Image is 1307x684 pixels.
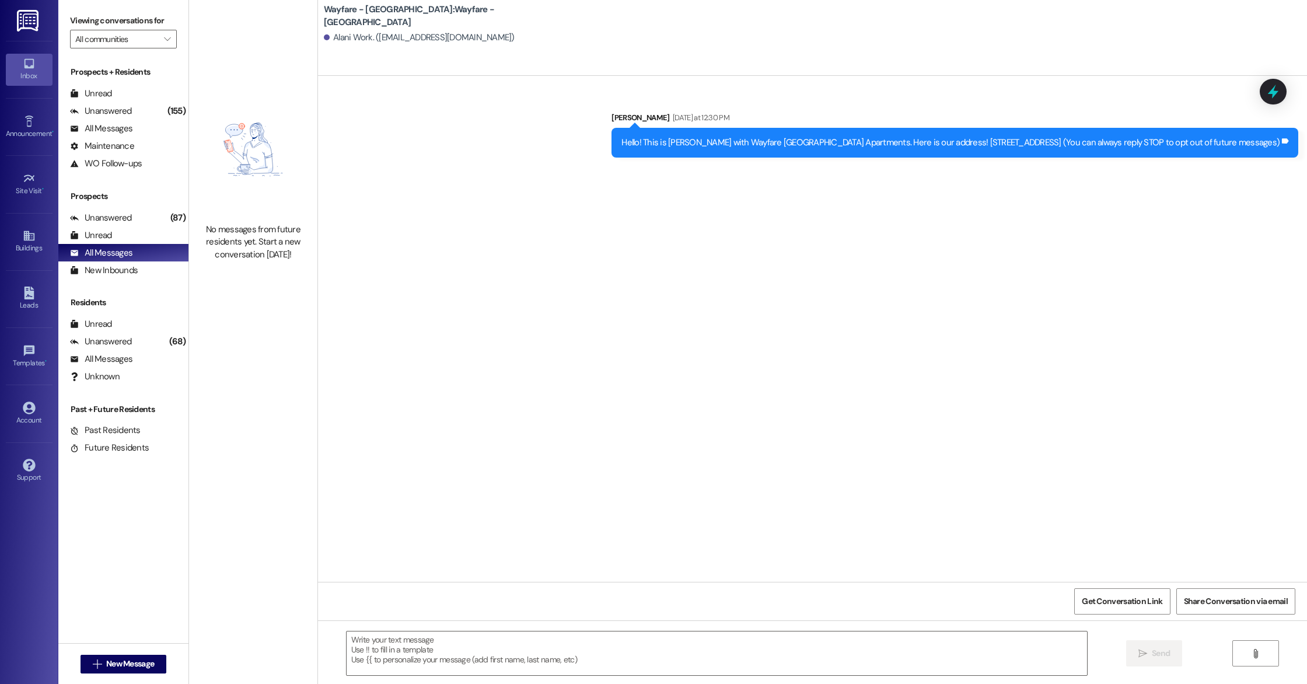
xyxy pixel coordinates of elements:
a: Templates • [6,341,53,372]
div: Future Residents [70,442,149,454]
div: Maintenance [70,140,134,152]
div: (68) [166,333,188,351]
div: Past Residents [70,424,141,437]
a: Account [6,398,53,430]
a: Buildings [6,226,53,257]
div: [DATE] at 12:30 PM [670,111,729,124]
div: Residents [58,296,188,309]
div: Unread [70,88,112,100]
div: All Messages [70,247,132,259]
span: • [52,128,54,136]
button: Share Conversation via email [1176,588,1295,615]
div: Alani Work. ([EMAIL_ADDRESS][DOMAIN_NAME]) [324,32,515,44]
i:  [93,659,102,669]
span: Get Conversation Link [1082,595,1162,608]
div: No messages from future residents yet. Start a new conversation [DATE]! [202,224,305,261]
span: Share Conversation via email [1184,595,1288,608]
a: Inbox [6,54,53,85]
button: Get Conversation Link [1074,588,1170,615]
label: Viewing conversations for [70,12,177,30]
div: All Messages [70,353,132,365]
div: Hello! This is [PERSON_NAME] with Wayfare [GEOGRAPHIC_DATA] Apartments. Here is our address! [STR... [621,137,1280,149]
div: Unread [70,318,112,330]
i:  [164,34,170,44]
div: Unanswered [70,212,132,224]
div: All Messages [70,123,132,135]
a: Site Visit • [6,169,53,200]
div: [PERSON_NAME] [611,111,1298,128]
span: • [42,185,44,193]
div: Prospects [58,190,188,203]
button: New Message [81,655,167,673]
div: WO Follow-ups [70,158,142,170]
b: Wayfare - [GEOGRAPHIC_DATA]: Wayfare - [GEOGRAPHIC_DATA] [324,4,557,29]
div: (87) [167,209,188,227]
div: (155) [165,102,188,120]
div: Unanswered [70,105,132,117]
div: Past + Future Residents [58,403,188,416]
button: Send [1126,640,1183,666]
div: Unread [70,229,112,242]
i:  [1138,649,1147,658]
span: • [45,357,47,365]
input: All communities [75,30,158,48]
img: empty-state [202,81,305,218]
span: Send [1152,647,1170,659]
a: Leads [6,283,53,315]
div: Unanswered [70,336,132,348]
span: New Message [106,658,154,670]
div: New Inbounds [70,264,138,277]
div: Unknown [70,371,120,383]
div: Prospects + Residents [58,66,188,78]
img: ResiDesk Logo [17,10,41,32]
i:  [1251,649,1260,658]
a: Support [6,455,53,487]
